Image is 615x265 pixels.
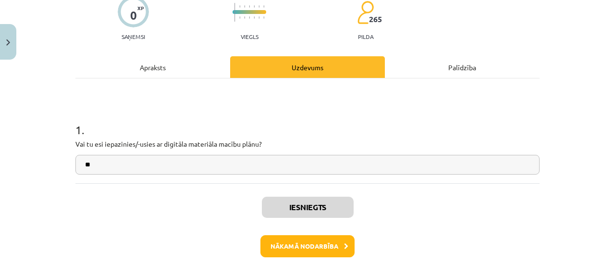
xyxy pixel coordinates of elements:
img: icon-short-line-57e1e144782c952c97e751825c79c345078a6d821885a25fce030b3d8c18986b.svg [263,16,264,19]
img: icon-short-line-57e1e144782c952c97e751825c79c345078a6d821885a25fce030b3d8c18986b.svg [254,16,255,19]
img: icon-close-lesson-0947bae3869378f0d4975bcd49f059093ad1ed9edebbc8119c70593378902aed.svg [6,39,10,46]
img: icon-short-line-57e1e144782c952c97e751825c79c345078a6d821885a25fce030b3d8c18986b.svg [263,5,264,8]
img: students-c634bb4e5e11cddfef0936a35e636f08e4e9abd3cc4e673bd6f9a4125e45ecb1.svg [357,0,374,25]
img: icon-short-line-57e1e144782c952c97e751825c79c345078a6d821885a25fce030b3d8c18986b.svg [244,5,245,8]
img: icon-long-line-d9ea69661e0d244f92f715978eff75569469978d946b2353a9bb055b3ed8787d.svg [234,3,235,22]
img: icon-short-line-57e1e144782c952c97e751825c79c345078a6d821885a25fce030b3d8c18986b.svg [254,5,255,8]
button: Iesniegts [262,197,354,218]
img: icon-short-line-57e1e144782c952c97e751825c79c345078a6d821885a25fce030b3d8c18986b.svg [239,16,240,19]
h1: 1 . [75,106,540,136]
img: icon-short-line-57e1e144782c952c97e751825c79c345078a6d821885a25fce030b3d8c18986b.svg [239,5,240,8]
span: 265 [369,15,382,24]
img: icon-short-line-57e1e144782c952c97e751825c79c345078a6d821885a25fce030b3d8c18986b.svg [249,5,250,8]
p: Saņemsi [118,33,149,40]
button: Nākamā nodarbība [260,235,355,257]
img: icon-short-line-57e1e144782c952c97e751825c79c345078a6d821885a25fce030b3d8c18986b.svg [249,16,250,19]
div: Uzdevums [230,56,385,78]
img: icon-short-line-57e1e144782c952c97e751825c79c345078a6d821885a25fce030b3d8c18986b.svg [244,16,245,19]
p: Vai tu esi iepazinies/-usies ar digitāla materiāla macību plānu? [75,139,540,149]
p: pilda [358,33,373,40]
p: Viegls [241,33,258,40]
img: icon-short-line-57e1e144782c952c97e751825c79c345078a6d821885a25fce030b3d8c18986b.svg [258,16,259,19]
div: 0 [130,9,137,22]
img: icon-short-line-57e1e144782c952c97e751825c79c345078a6d821885a25fce030b3d8c18986b.svg [258,5,259,8]
span: XP [137,5,144,11]
div: Apraksts [75,56,230,78]
div: Palīdzība [385,56,540,78]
